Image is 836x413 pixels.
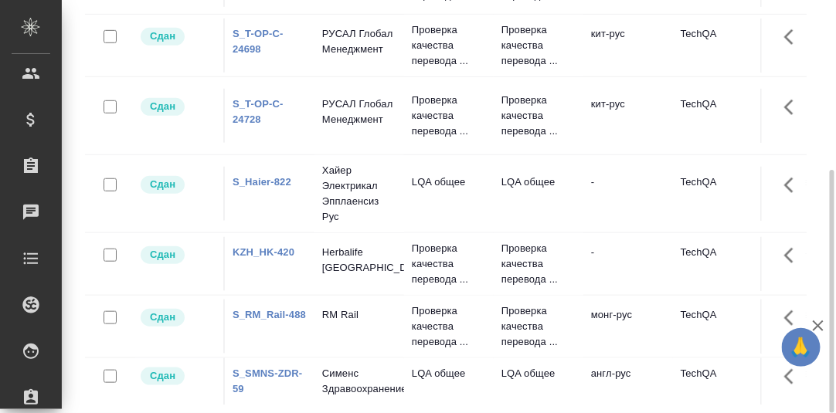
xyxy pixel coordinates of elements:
button: Здесь прячутся важные кнопки [775,237,812,274]
td: - [583,167,673,221]
p: Проверка качества перевода ... [501,93,576,139]
a: S_RM_Rail-488 [233,309,306,320]
p: LQA общее [501,366,576,381]
p: RM Rail [322,307,396,323]
a: S_SMNS-ZDR-59 [233,367,302,394]
p: РУСАЛ Глобал Менеджмент [322,26,396,57]
p: Сдан [150,368,175,384]
p: Сдан [150,99,175,114]
p: Herbalife [GEOGRAPHIC_DATA] [322,245,396,276]
td: - [583,237,673,291]
td: TechQA [673,167,763,221]
div: Менеджер проверил работу исполнителя, передает ее на следующий этап [139,26,216,47]
div: Менеджер проверил работу исполнителя, передает ее на следующий этап [139,366,216,387]
td: монг-рус [583,300,673,354]
p: LQA общее [412,174,486,190]
div: Менеджер проверил работу исполнителя, передает ее на следующий этап [139,174,216,195]
p: РУСАЛ Глобал Менеджмент [322,96,396,127]
td: TechQA [673,300,763,354]
p: Проверка качества перевода ... [412,93,486,139]
p: Проверка качества перевода ... [412,22,486,69]
button: Здесь прячутся важные кнопки [775,19,812,56]
button: Здесь прячутся важные кнопки [775,167,812,204]
td: кит-рус [583,89,673,143]
p: Проверка качества перевода ... [412,303,486,350]
button: 🙏 [782,328,821,367]
p: Проверка качества перевода ... [501,241,576,287]
button: Здесь прячутся важные кнопки [775,89,812,126]
p: Сдан [150,310,175,325]
td: кит-рус [583,19,673,73]
div: Менеджер проверил работу исполнителя, передает ее на следующий этап [139,245,216,266]
p: Проверка качества перевода ... [501,22,576,69]
a: S_Haier-822 [233,176,291,188]
td: TechQA [673,358,763,412]
p: Сименс Здравоохранение [322,366,396,397]
button: Здесь прячутся важные кнопки [775,300,812,337]
td: TechQA [673,89,763,143]
td: TechQA [673,19,763,73]
span: 🙏 [788,331,814,364]
p: Сдан [150,247,175,262]
div: Менеджер проверил работу исполнителя, передает ее на следующий этап [139,307,216,328]
a: S_T-OP-C-24728 [233,98,284,125]
td: англ-рус [583,358,673,412]
button: Здесь прячутся важные кнопки [775,358,812,395]
p: Сдан [150,177,175,192]
a: S_T-OP-C-24698 [233,28,284,55]
p: Хайер Электрикал Эпплаенсиз Рус [322,163,396,225]
p: Сдан [150,29,175,44]
a: KZH_HK-420 [233,246,294,258]
td: TechQA [673,237,763,291]
p: LQA общее [501,174,576,190]
p: Проверка качества перевода ... [412,241,486,287]
div: Менеджер проверил работу исполнителя, передает ее на следующий этап [139,96,216,117]
p: LQA общее [412,366,486,381]
p: Проверка качества перевода ... [501,303,576,350]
